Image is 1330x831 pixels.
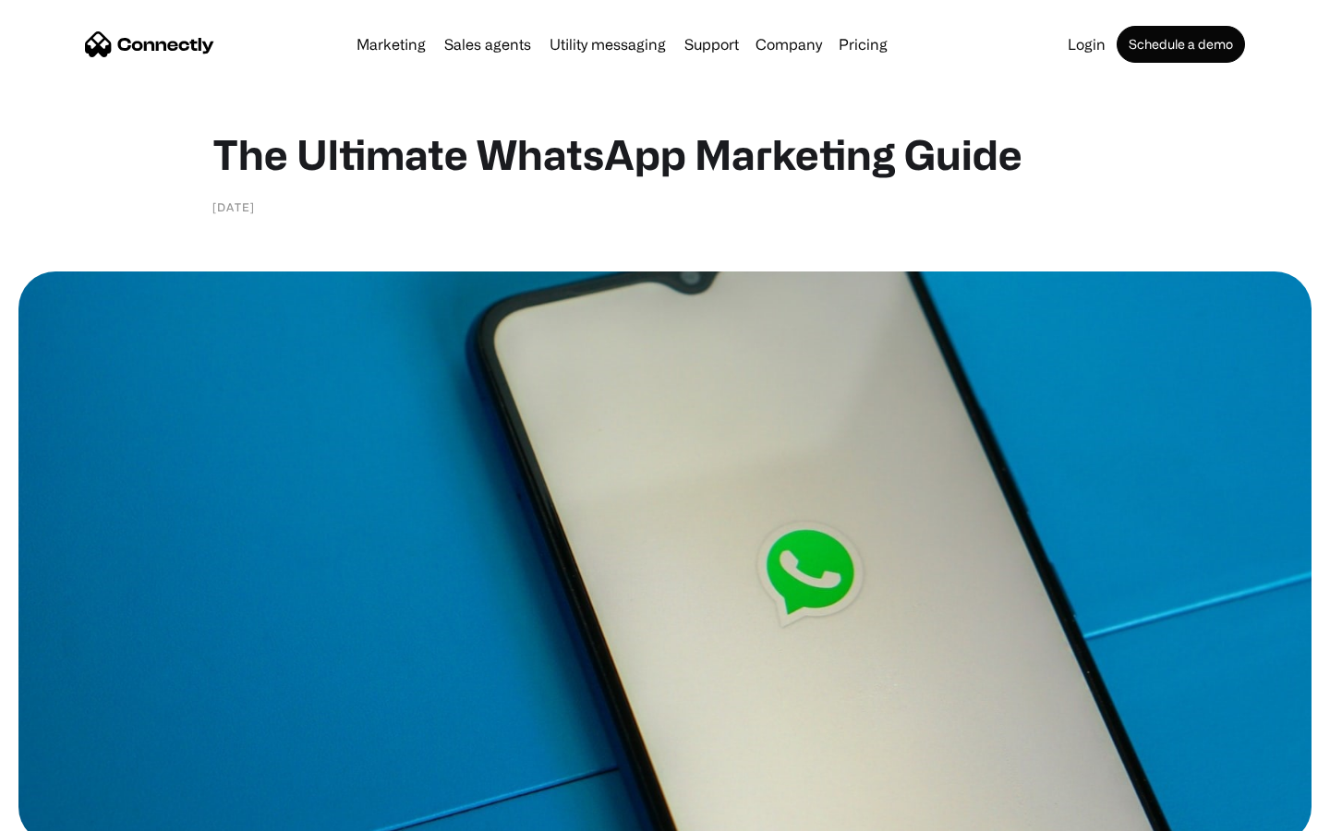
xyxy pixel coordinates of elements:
[18,799,111,825] aside: Language selected: English
[212,129,1118,179] h1: The Ultimate WhatsApp Marketing Guide
[1060,37,1113,52] a: Login
[677,37,746,52] a: Support
[1117,26,1245,63] a: Schedule a demo
[831,37,895,52] a: Pricing
[37,799,111,825] ul: Language list
[437,37,538,52] a: Sales agents
[542,37,673,52] a: Utility messaging
[349,37,433,52] a: Marketing
[756,31,822,57] div: Company
[212,198,255,216] div: [DATE]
